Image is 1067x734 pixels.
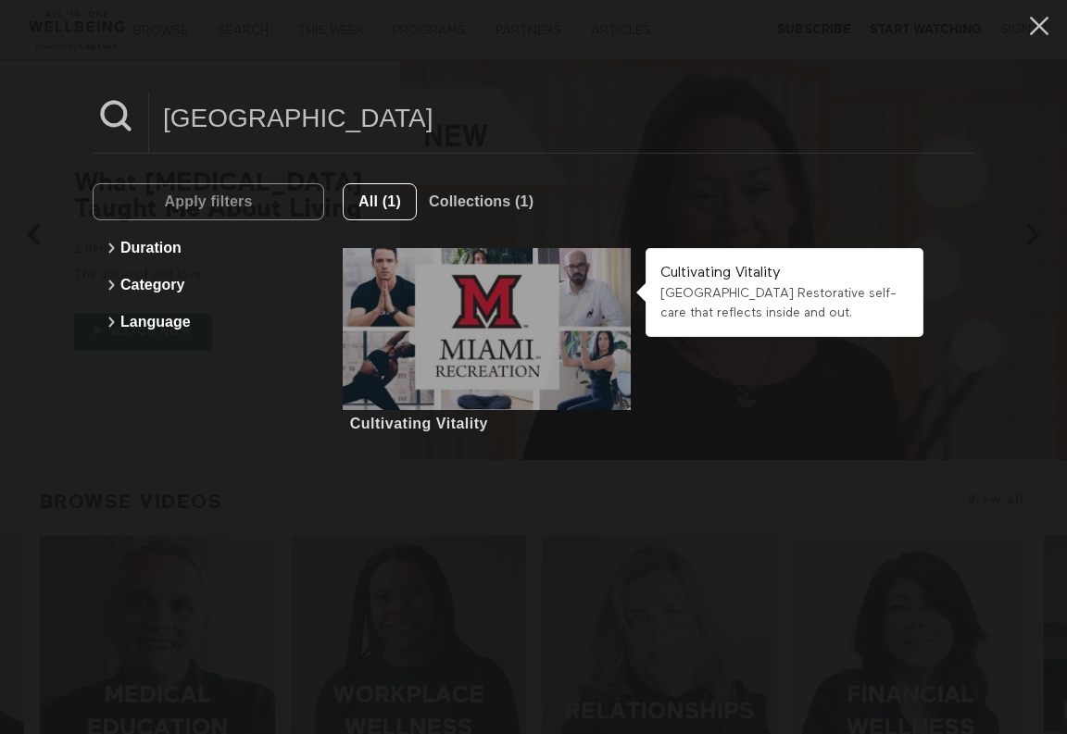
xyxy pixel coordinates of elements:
strong: Cultivating Vitality [660,266,781,280]
div: Cultivating Vitality [350,415,488,432]
span: All (1) [358,193,401,209]
span: Collections (1) [429,193,533,209]
input: Search [149,93,974,143]
button: All (1) [343,183,417,220]
button: Duration [102,230,315,267]
div: [GEOGRAPHIC_DATA] Restorative self-care that reflects inside and out. [660,284,909,322]
a: Cultivating VitalityCultivating Vitality [343,248,631,435]
button: Category [102,267,315,304]
button: Collections (1) [417,183,546,220]
button: Language [102,304,315,341]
